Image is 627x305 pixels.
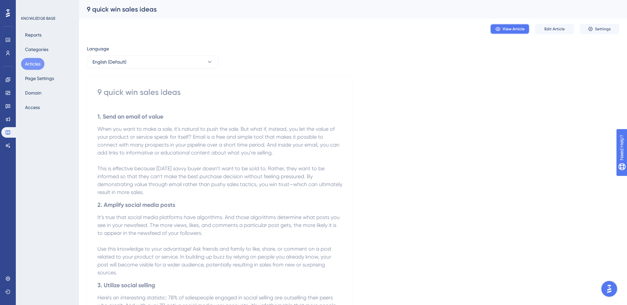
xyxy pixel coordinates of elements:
[97,113,163,120] strong: 1. Send an email of value
[97,282,155,289] strong: 3. Utilize social selling
[21,16,55,21] div: KNOWLEDGE BASE
[490,24,530,34] button: View Article
[21,29,45,41] button: Reports
[21,43,52,55] button: Categories
[21,87,45,99] button: Domain
[599,279,619,299] iframe: UserGuiding AI Assistant Launcher
[503,26,525,32] span: View Article
[15,2,41,10] span: Need Help?
[87,55,219,69] button: English (Default)
[21,58,44,70] button: Articles
[97,201,175,208] strong: 2. Amplify social media posts
[87,5,603,14] div: 9 quick win sales ideas
[97,165,344,195] span: This is effective because [DATE] savvy buyer doesn’t want to be sold to. Rather, they want to be ...
[21,72,58,84] button: Page Settings
[97,87,342,97] div: 9 quick win sales ideas
[97,126,341,156] span: When you want to make a sale, it’s natural to push the sale. But what if, instead, you let the va...
[92,58,126,66] span: English (Default)
[97,246,333,276] span: Use this knowledge to your advantage! Ask friends and family to like, share, or comment on a post...
[544,26,565,32] span: Edit Article
[535,24,574,34] button: Edit Article
[595,26,611,32] span: Settings
[580,24,619,34] button: Settings
[97,214,341,236] span: It’s true that social media platforms have algorithms. And those algorithms determine what posts ...
[87,45,109,53] span: Language
[21,101,44,113] button: Access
